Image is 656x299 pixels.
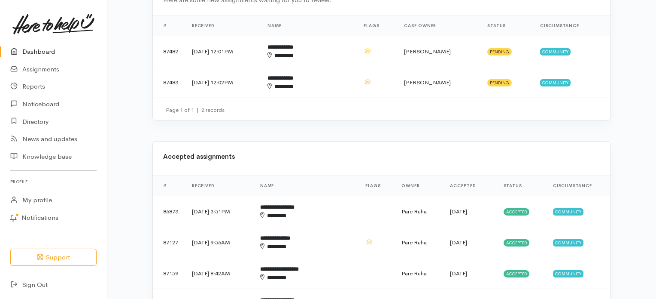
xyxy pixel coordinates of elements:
time: [DATE] [450,270,467,277]
th: Accepted [443,176,496,196]
th: Flags [358,176,395,196]
th: Status [480,15,533,36]
th: # [153,176,185,196]
span: Pending [487,79,512,86]
td: Pare Ruha [395,196,443,227]
span: Accepted [504,239,530,246]
td: [DATE] 9:56AM [185,227,253,258]
th: Received [185,176,253,196]
th: Circumstance [546,176,610,196]
td: [DATE] 8:42AM [185,258,253,289]
th: Name [261,15,357,36]
td: [PERSON_NAME] [397,36,480,67]
td: [DATE] 12:02PM [185,67,261,98]
th: # [153,15,185,36]
span: Accepted [504,270,530,277]
td: 87483 [153,67,185,98]
b: Accepted assignments [163,152,235,160]
th: Name [253,176,358,196]
span: Community [540,48,571,55]
td: Pare Ruha [395,227,443,258]
span: Accepted [504,208,530,215]
td: [DATE] 3:51PM [185,196,253,227]
td: 87159 [153,258,185,289]
time: [DATE] [450,208,467,215]
td: 87482 [153,36,185,67]
th: Flags [357,15,397,36]
time: [DATE] [450,239,467,246]
span: Community [553,239,583,246]
h6: Profile [10,176,97,188]
th: Owner [395,176,443,196]
small: Page 1 of 1 2 records [166,106,225,114]
td: 86873 [153,196,185,227]
span: | [197,106,199,114]
th: Case Owner [397,15,480,36]
th: Circumstance [533,15,610,36]
th: Received [185,15,261,36]
td: 87127 [153,227,185,258]
span: Community [553,270,583,277]
td: [DATE] 12:01PM [185,36,261,67]
th: Status [497,176,546,196]
span: Community [540,79,571,86]
span: Community [553,208,583,215]
td: Pare Ruha [395,258,443,289]
td: [PERSON_NAME] [397,67,480,98]
span: Pending [487,48,512,55]
button: Support [10,249,97,266]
